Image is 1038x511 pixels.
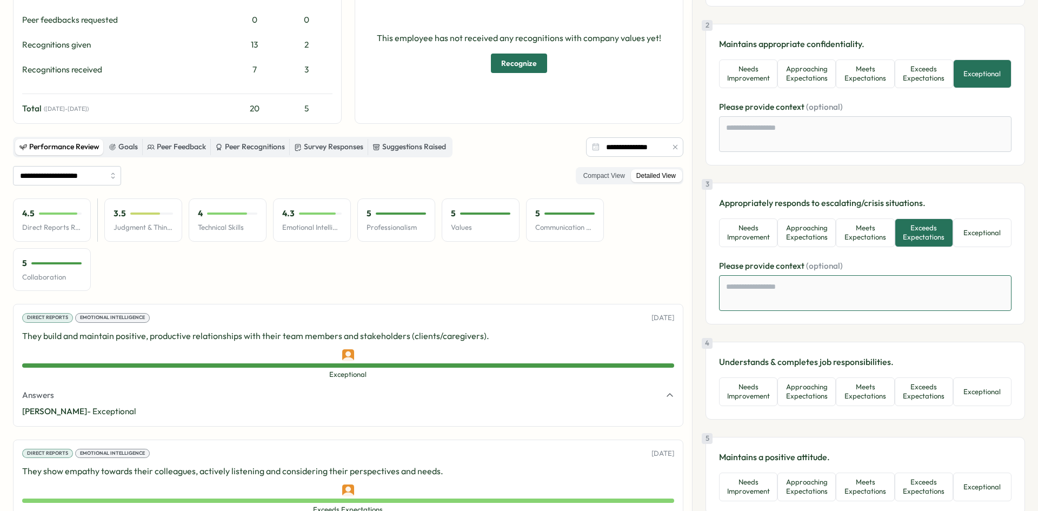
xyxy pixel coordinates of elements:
span: Recognize [501,54,537,72]
div: 7 [233,64,276,76]
p: 5 [535,208,540,220]
div: 2 [702,20,713,31]
span: provide [745,261,776,271]
span: (optional) [806,261,843,271]
span: context [776,102,806,112]
div: 5 [702,433,713,444]
span: Please [719,102,745,112]
p: Maintains appropriate confidentiality. [719,37,1012,51]
p: Maintains a positive attitude. [719,450,1012,464]
p: Judgment & Thinking Skills [114,223,173,233]
p: 3.5 [114,208,126,220]
div: Peer Feedback [147,141,206,153]
button: Approaching Expectations [777,59,836,88]
button: Meets Expectations [836,473,894,501]
div: Performance Review [19,141,99,153]
p: They show empathy towards their colleagues, actively listening and considering their perspectives... [22,464,674,478]
button: Needs Improvement [719,473,777,501]
button: Recognize [491,54,547,73]
button: Answers [22,389,674,401]
span: context [776,261,806,271]
img: Olivia Arellano [342,349,354,361]
div: Direct Reports [22,313,73,323]
div: 5 [281,103,332,115]
div: Goals [109,141,138,153]
button: Needs Improvement [719,59,777,88]
span: Please [719,261,745,271]
p: Values [451,223,510,233]
div: 0 [233,14,276,26]
button: Exceeds Expectations [895,218,953,247]
p: 4 [198,208,203,220]
p: [DATE] [651,449,674,459]
div: Direct Reports [22,449,73,459]
p: This employee has not received any recognitions with company values yet! [377,31,661,45]
label: Detailed View [631,169,681,183]
button: Approaching Expectations [777,377,836,406]
p: - Exceptional [22,406,674,417]
p: 4.3 [282,208,295,220]
span: (optional) [806,102,843,112]
p: Professionalism [367,223,426,233]
button: Exceptional [953,473,1012,501]
button: Needs Improvement [719,377,777,406]
span: Exceptional [22,370,674,380]
button: Approaching Expectations [777,473,836,501]
div: Recognitions given [22,39,229,51]
div: Emotional Intelligence [75,449,150,459]
button: Exceeds Expectations [895,377,953,406]
p: They build and maintain positive, productive relationships with their team members and stakeholde... [22,329,674,343]
span: Total [22,103,42,115]
label: Compact View [578,169,630,183]
button: Exceeds Expectations [895,473,953,501]
div: 2 [281,39,332,51]
button: Exceptional [953,59,1012,88]
div: Suggestions Raised [372,141,446,153]
div: 0 [281,14,332,26]
div: 4 [702,338,713,349]
div: Peer feedbacks requested [22,14,229,26]
div: 3 [702,179,713,190]
p: 5 [367,208,371,220]
button: Meets Expectations [836,59,894,88]
p: [DATE] [651,313,674,323]
span: Answers [22,389,54,401]
div: Peer Recognitions [215,141,285,153]
p: 5 [451,208,456,220]
span: [PERSON_NAME] [22,406,87,416]
p: 4.5 [22,208,35,220]
p: Understands & completes job responsibilities. [719,355,1012,369]
span: provide [745,102,776,112]
button: Exceeds Expectations [895,59,953,88]
button: Meets Expectations [836,218,894,247]
p: Emotional Intelligence [282,223,342,233]
div: Emotional Intelligence [75,313,150,323]
span: ( [DATE] - [DATE] ) [44,105,89,112]
button: Exceptional [953,218,1012,247]
div: 3 [281,64,332,76]
p: Direct Reports Review Avg [22,223,82,233]
button: Meets Expectations [836,377,894,406]
p: Appropriately responds to escalating/crisis situations. [719,196,1012,210]
p: Communication Skills [535,223,595,233]
img: Olivia Arellano [342,485,354,496]
div: 13 [233,39,276,51]
div: 20 [233,103,276,115]
p: Technical Skills [198,223,257,233]
button: Approaching Expectations [777,218,836,247]
p: Collaboration [22,273,82,282]
div: Survey Responses [294,141,363,153]
div: Recognitions received [22,64,229,76]
button: Needs Improvement [719,218,777,247]
p: 5 [22,257,27,269]
button: Exceptional [953,377,1012,406]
